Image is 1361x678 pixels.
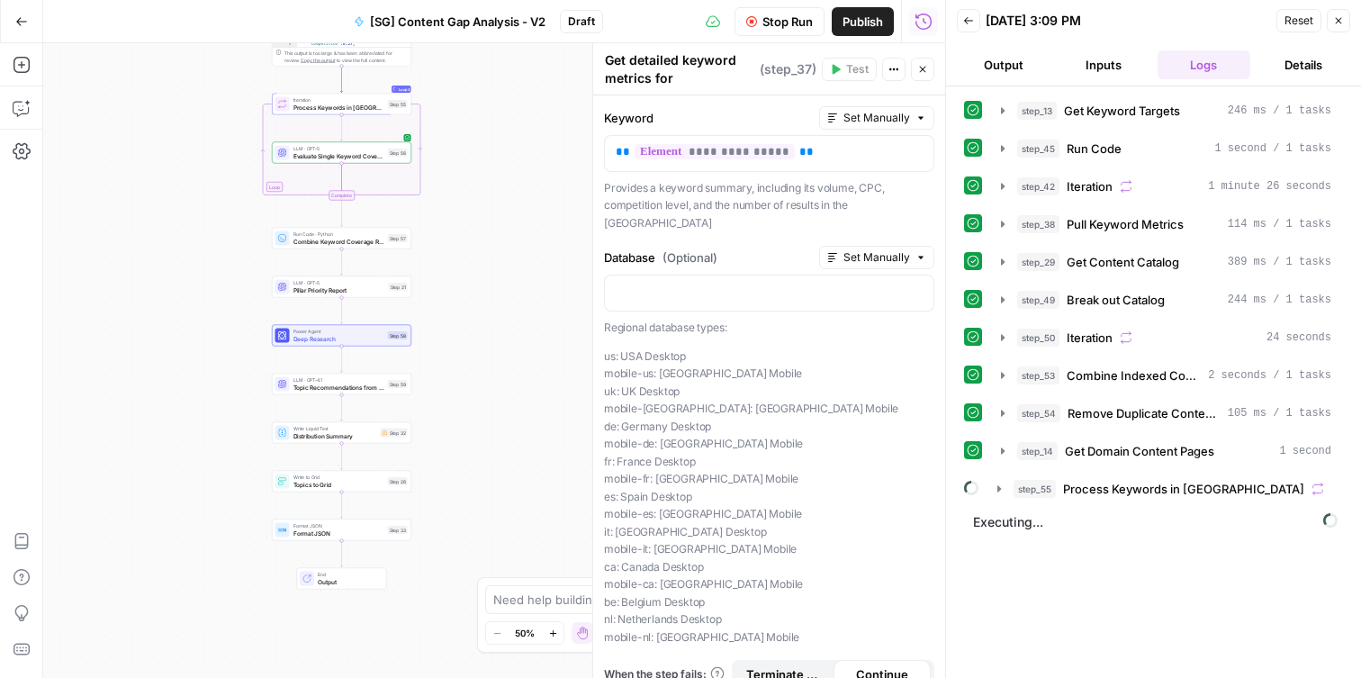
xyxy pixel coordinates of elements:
[272,325,411,347] div: Power AgentDeep ResearchStep 58
[1068,404,1221,422] span: Remove Duplicate Content Titles
[1284,13,1313,29] span: Reset
[1279,443,1331,459] span: 1 second
[399,84,410,95] span: Loop 3
[568,14,595,30] span: Draft
[340,249,343,276] g: Edge from step_57 to step_21
[1266,330,1331,346] span: 24 seconds
[340,444,343,470] g: Edge from step_32 to step_26
[819,106,934,130] button: Set Manually
[1017,177,1059,195] span: step_42
[381,429,408,438] div: Step 32
[340,115,343,141] g: Edge from step_55 to step_56
[1067,329,1113,347] span: Iteration
[1257,50,1350,79] button: Details
[318,571,379,578] span: End
[293,480,384,489] span: Topics to Grid
[1214,140,1331,157] span: 1 second / 1 tasks
[1067,253,1179,271] span: Get Content Catalog
[605,51,755,105] textarea: Get detailed keyword metrics for prioritization
[1063,480,1304,498] span: Process Keywords in [GEOGRAPHIC_DATA]
[843,249,910,266] span: Set Manually
[604,249,812,267] label: Database
[293,328,384,335] span: Power Agent
[272,568,411,590] div: EndOutput
[370,13,545,31] span: [SG] Content Gap Analysis - V2
[1067,291,1165,309] span: Break out Catalog
[990,323,1342,352] button: 24 seconds
[1017,102,1057,120] span: step_13
[388,380,408,388] div: Step 59
[318,577,379,586] span: Output
[340,395,343,421] g: Edge from step_59 to step_32
[604,348,934,646] p: us: USA Desktop mobile-us: [GEOGRAPHIC_DATA] Mobile uk: UK Desktop mobile-[GEOGRAPHIC_DATA]: [GEO...
[1017,329,1059,347] span: step_50
[293,145,384,152] span: LLM · GPT-5
[388,526,408,534] div: Step 33
[293,474,384,481] span: Write to Grid
[1064,102,1180,120] span: Get Keyword Targets
[329,191,355,201] div: Complete
[293,231,384,238] span: Run Code · Python
[1067,215,1184,233] span: Pull Keyword Metrics
[293,237,384,246] span: Combine Keyword Coverage Results
[272,374,411,395] div: LLM · GPT-4.1Topic Recommendations from Deep ResearchStep 59
[388,331,408,339] div: Step 58
[1017,291,1059,309] span: step_49
[990,172,1342,201] button: 1 minute 26 seconds
[1065,442,1214,460] span: Get Domain Content Pages
[846,61,869,77] span: Test
[293,151,384,160] span: Evaluate Single Keyword Coverage
[389,283,408,291] div: Step 21
[293,96,384,104] span: Iteration
[272,422,411,444] div: Write Liquid TextDistribution SummaryStep 32
[273,41,298,48] div: 7
[293,334,384,343] span: Deep Research
[760,60,816,78] span: ( step_37 )
[843,13,883,31] span: Publish
[293,522,384,529] span: Format JSON
[1017,215,1059,233] span: step_38
[1276,9,1321,32] button: Reset
[1228,254,1331,270] span: 389 ms / 1 tasks
[272,471,411,493] div: Write to GridTopics to GridStep 26
[301,58,335,63] span: Copy the output
[340,298,343,324] g: Edge from step_21 to step_58
[272,520,411,541] div: Format JSONFormat JSONStep 33
[990,96,1342,125] button: 246 ms / 1 tasks
[1017,404,1060,422] span: step_54
[340,347,343,373] g: Edge from step_58 to step_59
[990,248,1342,276] button: 389 ms / 1 tasks
[957,50,1050,79] button: Output
[968,508,1343,537] span: Executing...
[1208,367,1331,384] span: 2 seconds / 1 tasks
[340,67,343,93] g: Edge from step_14 to step_55
[343,7,556,36] button: [SG] Content Gap Analysis - V2
[832,7,894,36] button: Publish
[662,249,717,267] span: (Optional)
[388,477,408,485] div: Step 26
[293,279,385,286] span: LLM · GPT-5
[990,210,1342,239] button: 114 ms / 1 tasks
[822,58,877,81] button: Test
[340,201,343,227] g: Edge from step_55-iteration-end to step_57
[990,437,1342,466] button: 1 second
[1228,103,1331,119] span: 246 ms / 1 tasks
[272,228,411,249] div: Run Code · PythonCombine Keyword Coverage ResultsStep 57
[293,383,384,392] span: Topic Recommendations from Deep Research
[1017,140,1059,158] span: step_45
[990,399,1342,428] button: 105 ms / 1 tasks
[1228,216,1331,232] span: 114 ms / 1 tasks
[1067,177,1113,195] span: Iteration
[735,7,825,36] button: Stop Run
[293,425,377,432] span: Write Liquid Text
[762,13,813,31] span: Stop Run
[293,103,384,112] span: Process Keywords in [GEOGRAPHIC_DATA]
[1158,50,1250,79] button: Logs
[1017,442,1058,460] span: step_14
[1067,366,1201,384] span: Combine Indexed Content Arrays
[272,94,411,115] div: LoopLoop3IterationProcess Keywords in [GEOGRAPHIC_DATA]Step 55
[1228,405,1331,421] span: 105 ms / 1 tasks
[604,179,934,232] p: Provides a keyword summary, including its volume, CPC, competition level, and the number of resul...
[1228,292,1331,308] span: 244 ms / 1 tasks
[1067,140,1122,158] span: Run Code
